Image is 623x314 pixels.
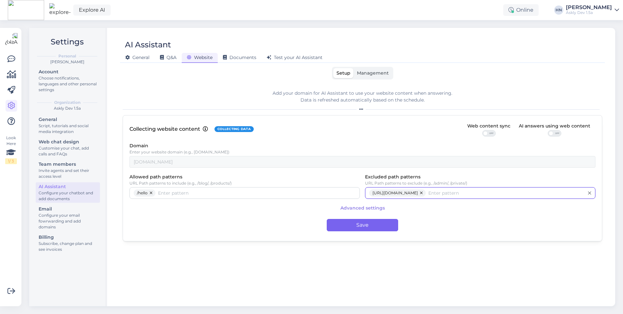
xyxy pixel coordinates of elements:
div: Askly Dev 1.5a [34,105,100,111]
a: Web chat designCustomise your chat, add calls and FAQs [36,138,100,158]
a: GeneralScript, tutorials and social media integration [36,115,100,136]
p: URL Path patterns to include (e.g., /blog/, /products/) [129,181,360,186]
a: Team membersInvite agents and set their access level [36,160,100,180]
b: Organization [54,100,80,105]
p: URL Path patterns to exclude (e.g., /admin/, /private/) [365,181,595,186]
span: OFF [553,130,561,136]
div: [PERSON_NAME] [34,59,100,65]
div: Account [39,68,97,75]
div: Askly Dev 1.5a [566,10,612,15]
input: Enter pattern [158,189,356,197]
div: 1 / 3 [5,158,17,164]
p: Collecting website content [129,125,200,133]
a: Explore AI [73,5,111,16]
span: Q&A [160,54,177,60]
span: Website [187,54,213,60]
span: Setup [336,70,350,76]
div: Email [39,206,97,212]
span: Collecting data [217,127,251,132]
div: Look Here [5,135,17,164]
img: explore-ai [49,3,71,17]
img: Askly Logo [5,33,18,45]
div: Web chat design [39,139,97,145]
div: Customise your chat, add calls and FAQs [39,145,97,157]
span: OFF [488,130,495,136]
button: Advanced settings [129,202,595,214]
button: Save [327,219,398,231]
div: Add your domain for AI Assistant to use your website content when answering. Data is refreshed au... [123,90,602,103]
input: Enter pattern [428,189,584,197]
div: Online [503,4,539,16]
div: General [39,116,97,123]
h2: Settings [34,36,100,48]
div: Billing [39,234,97,241]
div: Web content sync [467,123,510,130]
div: Script, tutorials and social media integration [39,123,97,135]
div: AI Assistant [125,39,171,51]
a: BillingSubscribe, change plan and see invoices [36,233,100,253]
a: AccountChoose notifications, languages and other personal settings [36,67,100,94]
a: [PERSON_NAME]Askly Dev 1.5a [566,5,619,15]
div: Configure your chatbot and add documents [39,190,97,202]
span: Test your AI Assistant [267,54,323,60]
p: Enter your website domain (e.g., [DOMAIN_NAME]) [129,150,595,154]
div: Invite agents and set their access level [39,168,97,179]
div: [PERSON_NAME] [566,5,612,10]
div: Subscribe, change plan and see invoices [39,241,97,252]
span: /hello [137,189,148,197]
div: AI answers using web content [519,123,590,130]
a: AI AssistantConfigure your chatbot and add documents [36,182,100,203]
label: Excluded path patterns [365,174,421,181]
div: AI Assistant [39,183,97,190]
div: HN [554,6,563,15]
input: example.com [129,156,595,168]
span: Documents [223,54,256,60]
span: General [125,54,150,60]
label: Allowed path patterns [129,174,182,181]
div: Choose notifications, languages and other personal settings [39,75,97,93]
label: Domain [129,142,148,150]
span: [URL][DOMAIN_NAME] [373,189,418,197]
b: Personal [58,53,76,59]
span: Advanced settings [340,202,385,213]
span: Management [357,70,389,76]
a: EmailConfigure your email fowrwarding and add domains [36,205,100,231]
div: Configure your email fowrwarding and add domains [39,212,97,230]
div: Team members [39,161,97,168]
